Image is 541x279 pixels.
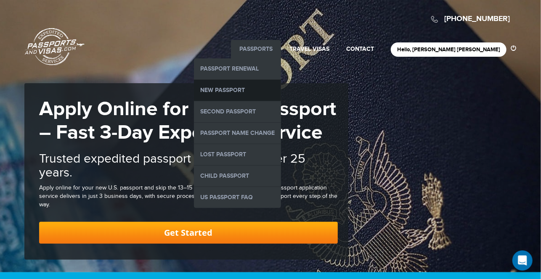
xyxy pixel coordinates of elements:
[39,97,336,145] strong: Apply Online for a New Passport – Fast 3-Day Expedited Service
[194,58,281,79] a: Passport Renewal
[289,45,329,53] a: Travel Visas
[444,14,510,24] a: [PHONE_NUMBER]
[194,187,281,208] a: US Passport FAQ
[39,152,338,180] h2: Trusted expedited passport services for over 25 years.
[39,184,338,209] div: Apply online for your new U.S. passport and skip the 13–15 week wait. Our expedited new passport ...
[39,222,338,244] a: Get Started
[346,45,374,53] a: Contact
[194,123,281,144] a: Passport Name Change
[239,45,273,53] a: Passports
[194,166,281,187] a: Child Passport
[194,101,281,122] a: Second Passport
[397,46,500,53] a: Hello, [PERSON_NAME] [PERSON_NAME]
[25,28,85,66] a: Passports & [DOMAIN_NAME]
[512,250,533,271] div: Open Intercom Messenger
[194,144,281,165] a: Lost Passport
[194,80,281,101] a: New Passport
